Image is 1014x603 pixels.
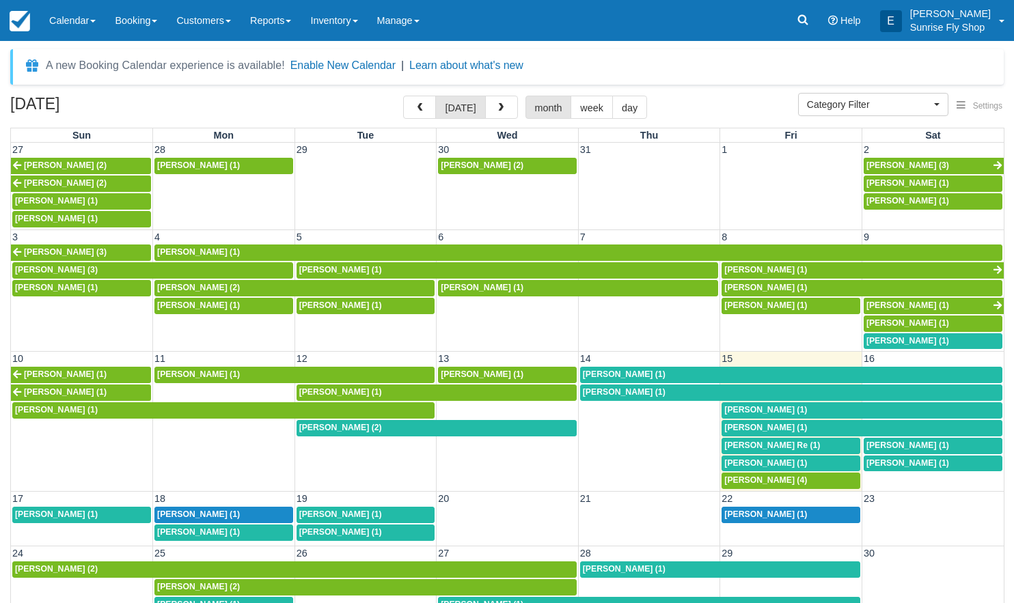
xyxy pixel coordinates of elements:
span: 8 [720,232,728,242]
span: [PERSON_NAME] (1) [724,265,807,275]
a: [PERSON_NAME] (1) [154,367,435,383]
a: [PERSON_NAME] (1) [297,262,719,279]
span: 26 [295,548,309,559]
span: [PERSON_NAME] (2) [441,160,523,170]
a: [PERSON_NAME] (1) [722,402,1002,419]
a: [PERSON_NAME] (1) [580,561,860,578]
a: [PERSON_NAME] (1) [12,280,151,296]
a: [PERSON_NAME] (1) [11,367,151,383]
span: [PERSON_NAME] (1) [866,178,949,188]
a: [PERSON_NAME] (1) [12,211,151,227]
a: [PERSON_NAME] (1) [154,524,293,541]
a: [PERSON_NAME] (1) [12,507,151,523]
a: [PERSON_NAME] (1) [722,298,860,314]
span: [PERSON_NAME] (1) [299,527,382,537]
p: [PERSON_NAME] [910,7,991,20]
span: [PERSON_NAME] (1) [724,458,807,468]
span: Category Filter [807,98,931,111]
span: 25 [153,548,167,559]
span: 20 [437,493,450,504]
span: Thu [640,130,658,141]
span: [PERSON_NAME] (3) [866,160,949,170]
span: [PERSON_NAME] (1) [157,300,240,310]
a: [PERSON_NAME] (2) [297,420,577,436]
span: [PERSON_NAME] (2) [24,178,107,188]
a: [PERSON_NAME] (1) [722,280,1002,296]
a: [PERSON_NAME] (2) [11,176,151,192]
span: 22 [720,493,734,504]
span: [PERSON_NAME] (1) [15,214,98,223]
button: week [571,96,613,119]
a: [PERSON_NAME] (2) [154,579,577,595]
span: Mon [214,130,234,141]
span: 14 [579,353,592,364]
a: [PERSON_NAME] (1) [154,507,293,523]
a: [PERSON_NAME] (1) [864,298,1004,314]
a: [PERSON_NAME] (1) [864,315,1002,332]
span: [PERSON_NAME] Re (1) [724,440,820,450]
a: [PERSON_NAME] (1) [11,384,151,401]
i: Help [828,16,838,25]
a: [PERSON_NAME] (1) [864,455,1002,472]
a: [PERSON_NAME] (1) [438,280,718,296]
span: 29 [295,144,309,155]
span: 29 [720,548,734,559]
a: [PERSON_NAME] (1) [580,384,1002,401]
a: [PERSON_NAME] (3) [12,262,293,279]
a: [PERSON_NAME] (1) [297,507,435,523]
a: [PERSON_NAME] (1) [864,333,1002,350]
a: [PERSON_NAME] (1) [438,367,577,383]
span: [PERSON_NAME] (1) [724,405,807,415]
a: [PERSON_NAME] (1) [722,262,1004,279]
span: 7 [579,232,587,242]
span: [PERSON_NAME] (1) [299,300,382,310]
span: 11 [153,353,167,364]
button: [DATE] [435,96,485,119]
span: [PERSON_NAME] (1) [866,458,949,468]
span: [PERSON_NAME] (1) [24,387,107,397]
span: 28 [153,144,167,155]
span: Fri [784,130,797,141]
span: Settings [973,101,1002,111]
span: [PERSON_NAME] (1) [583,369,666,379]
span: 31 [579,144,592,155]
a: [PERSON_NAME] (1) [722,507,860,523]
span: [PERSON_NAME] (1) [157,369,240,379]
span: [PERSON_NAME] (3) [24,247,107,257]
span: [PERSON_NAME] (1) [15,196,98,206]
span: 2 [862,144,871,155]
span: | [401,59,404,71]
a: [PERSON_NAME] (1) [864,193,1002,210]
span: Sun [72,130,91,141]
a: [PERSON_NAME] (2) [11,158,151,174]
span: [PERSON_NAME] (1) [724,283,807,292]
span: Help [840,15,861,26]
a: [PERSON_NAME] (1) [297,298,435,314]
a: [PERSON_NAME] (1) [297,384,577,401]
span: 21 [579,493,592,504]
span: [PERSON_NAME] (2) [157,283,240,292]
span: [PERSON_NAME] (1) [299,387,382,397]
a: [PERSON_NAME] (2) [12,561,577,578]
a: [PERSON_NAME] (1) [864,438,1002,454]
a: [PERSON_NAME] (1) [580,367,1002,383]
a: Learn about what's new [409,59,523,71]
span: [PERSON_NAME] (4) [724,475,807,485]
span: [PERSON_NAME] (1) [157,160,240,170]
button: Enable New Calendar [290,59,396,72]
span: [PERSON_NAME] (2) [157,582,240,591]
img: checkfront-main-nav-mini-logo.png [10,11,30,31]
span: 27 [11,144,25,155]
a: [PERSON_NAME] (1) [864,176,1002,192]
span: [PERSON_NAME] (1) [724,300,807,310]
button: Settings [948,96,1011,116]
span: [PERSON_NAME] (1) [24,369,107,379]
span: 5 [295,232,303,242]
span: [PERSON_NAME] (1) [157,247,240,257]
span: 13 [437,353,450,364]
span: [PERSON_NAME] (1) [15,509,98,519]
a: [PERSON_NAME] (1) [12,402,435,419]
span: [PERSON_NAME] (2) [24,160,107,170]
button: Category Filter [798,93,948,116]
span: [PERSON_NAME] (1) [299,265,382,275]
